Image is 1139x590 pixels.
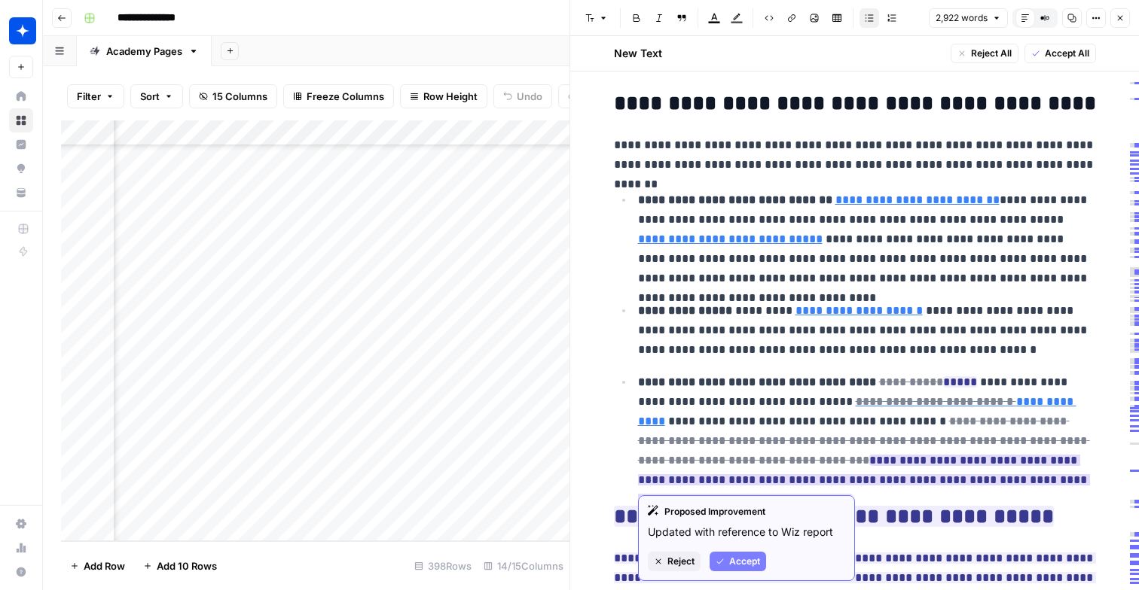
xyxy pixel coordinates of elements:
[951,44,1018,63] button: Reject All
[9,17,36,44] img: Wiz Logo
[614,46,662,61] h2: New Text
[140,89,160,104] span: Sort
[212,89,267,104] span: 15 Columns
[106,44,182,59] div: Academy Pages
[134,554,226,578] button: Add 10 Rows
[408,554,478,578] div: 398 Rows
[189,84,277,108] button: 15 Columns
[648,552,701,571] button: Reject
[67,84,124,108] button: Filter
[1045,47,1089,60] span: Accept All
[9,560,33,584] button: Help + Support
[61,554,134,578] button: Add Row
[84,558,125,573] span: Add Row
[9,181,33,205] a: Your Data
[936,11,988,25] span: 2,922 words
[9,108,33,132] a: Browse
[400,84,487,108] button: Row Height
[9,157,33,181] a: Opportunities
[729,555,760,568] span: Accept
[648,525,845,540] p: Updated with reference to Wiz report
[9,132,33,157] a: Insights
[478,554,569,578] div: 14/15 Columns
[307,89,384,104] span: Freeze Columns
[9,512,33,536] a: Settings
[1024,44,1096,63] button: Accept All
[130,84,183,108] button: Sort
[648,505,845,519] div: Proposed Improvement
[9,84,33,108] a: Home
[493,84,552,108] button: Undo
[9,536,33,560] a: Usage
[929,8,1008,28] button: 2,922 words
[423,89,478,104] span: Row Height
[9,12,33,50] button: Workspace: Wiz
[710,552,766,571] button: Accept
[157,558,217,573] span: Add 10 Rows
[283,84,394,108] button: Freeze Columns
[667,555,695,568] span: Reject
[77,36,212,66] a: Academy Pages
[517,89,542,104] span: Undo
[77,89,101,104] span: Filter
[971,47,1012,60] span: Reject All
